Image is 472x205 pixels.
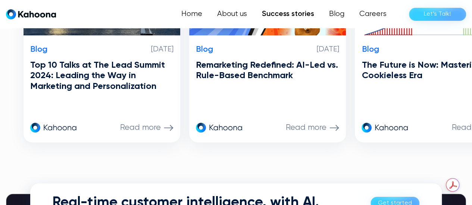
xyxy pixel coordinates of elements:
h3: Top 10 Talks at The Lead Summit 2024: Leading the Way in Marketing and Personalization [30,60,174,92]
p: Blog [196,45,213,54]
p: [DATE] [317,45,339,54]
p: Blog [30,45,47,54]
img: kahoona [30,122,77,134]
img: kahoona [362,122,409,134]
h3: Remarketing Redefined: AI-Led vs. Rule-Based Benchmark [196,60,339,81]
img: kahoona [196,122,243,134]
p: Blog [362,45,379,54]
p: [DATE] [151,45,174,54]
p: Read more [286,123,326,132]
p: Read more [120,123,161,132]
